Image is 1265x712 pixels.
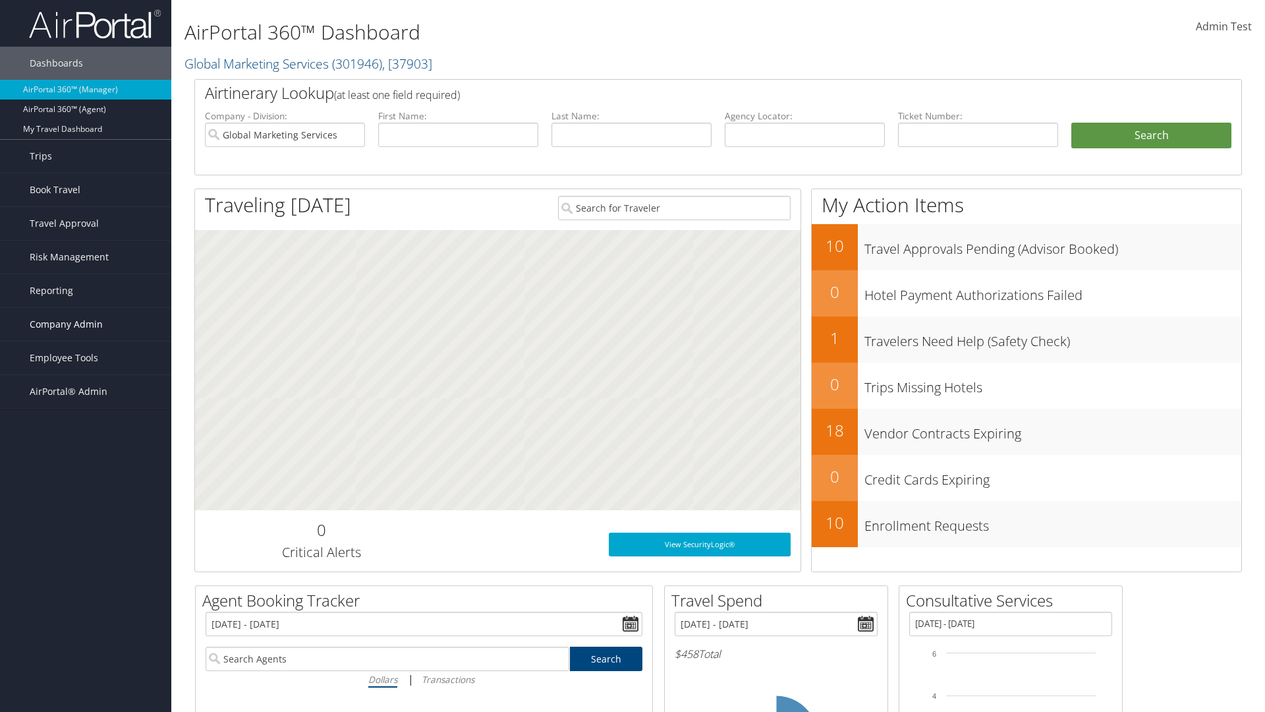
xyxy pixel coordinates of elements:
tspan: 6 [932,650,936,658]
input: Search Agents [206,647,569,671]
div: | [206,671,642,688]
span: Book Travel [30,173,80,206]
span: Reporting [30,274,73,307]
h2: 0 [812,281,858,303]
span: $458 [675,647,698,661]
i: Dollars [368,673,397,686]
span: AirPortal® Admin [30,375,107,408]
span: ( 301946 ) [332,55,382,73]
h1: Traveling [DATE] [205,191,351,219]
a: 0Trips Missing Hotels [812,363,1241,409]
h2: 18 [812,419,858,442]
a: 1Travelers Need Help (Safety Check) [812,316,1241,363]
h2: 0 [205,519,437,541]
a: View SecurityLogic® [609,533,791,556]
h2: Airtinerary Lookup [205,82,1144,104]
label: Last Name: [551,109,712,123]
a: 10Travel Approvals Pending (Advisor Booked) [812,224,1241,270]
h3: Hotel Payment Authorizations Failed [864,280,1241,305]
label: First Name: [378,109,538,123]
i: Transactions [422,673,474,686]
h1: My Action Items [812,191,1241,219]
h3: Credit Cards Expiring [864,464,1241,489]
h3: Vendor Contracts Expiring [864,418,1241,443]
h2: 0 [812,373,858,396]
h2: 1 [812,327,858,349]
h3: Travel Approvals Pending (Advisor Booked) [864,233,1241,258]
span: (at least one field required) [334,88,460,102]
button: Search [1071,123,1231,149]
h2: 0 [812,465,858,488]
label: Company - Division: [205,109,365,123]
a: 0Hotel Payment Authorizations Failed [812,270,1241,316]
span: Travel Approval [30,207,99,240]
h2: 10 [812,235,858,257]
a: 18Vendor Contracts Expiring [812,409,1241,455]
a: Admin Test [1196,7,1252,47]
h3: Travelers Need Help (Safety Check) [864,326,1241,351]
h2: Consultative Services [906,589,1122,612]
h3: Critical Alerts [205,543,437,562]
h2: Travel Spend [671,589,887,612]
a: Search [570,647,643,671]
tspan: 4 [932,692,936,700]
input: Search for Traveler [558,196,791,220]
img: airportal-logo.png [29,9,161,40]
h3: Trips Missing Hotels [864,372,1241,397]
span: Dashboards [30,47,83,80]
span: , [ 37903 ] [382,55,432,73]
label: Agency Locator: [725,109,885,123]
h1: AirPortal 360™ Dashboard [184,18,896,46]
h3: Enrollment Requests [864,510,1241,535]
span: Admin Test [1196,19,1252,34]
a: 10Enrollment Requests [812,501,1241,547]
span: Risk Management [30,241,109,274]
label: Ticket Number: [898,109,1058,123]
h6: Total [675,647,878,661]
h2: Agent Booking Tracker [202,589,652,612]
span: Trips [30,140,52,173]
span: Company Admin [30,308,103,341]
span: Employee Tools [30,341,98,374]
h2: 10 [812,512,858,534]
a: 0Credit Cards Expiring [812,455,1241,501]
a: Global Marketing Services [184,55,432,73]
